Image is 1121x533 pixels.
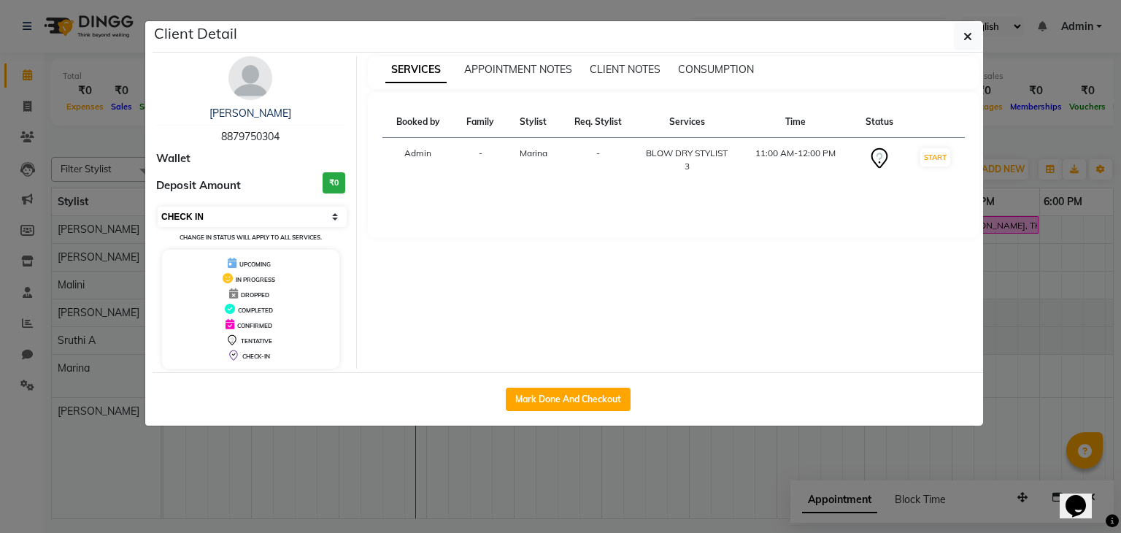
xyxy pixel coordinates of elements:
[560,138,636,183] td: -
[739,107,853,138] th: Time
[228,56,272,100] img: avatar
[739,138,853,183] td: 11:00 AM-12:00 PM
[464,63,572,76] span: APPOINTMENT NOTES
[454,138,507,183] td: -
[853,107,906,138] th: Status
[154,23,237,45] h5: Client Detail
[520,147,547,158] span: Marina
[644,147,729,173] div: BLOW DRY STYLIST 3
[590,63,660,76] span: CLIENT NOTES
[1060,475,1106,518] iframe: chat widget
[156,177,241,194] span: Deposit Amount
[241,337,272,345] span: TENTATIVE
[385,57,447,83] span: SERVICES
[156,150,190,167] span: Wallet
[382,138,454,183] td: Admin
[180,234,322,241] small: Change in status will apply to all services.
[382,107,454,138] th: Booked by
[236,276,275,283] span: IN PROGRESS
[636,107,738,138] th: Services
[209,107,291,120] a: [PERSON_NAME]
[323,172,345,193] h3: ₹0
[241,291,269,299] span: DROPPED
[678,63,754,76] span: CONSUMPTION
[560,107,636,138] th: Req. Stylist
[920,148,950,166] button: START
[506,107,560,138] th: Stylist
[454,107,507,138] th: Family
[242,353,270,360] span: CHECK-IN
[237,322,272,329] span: CONFIRMED
[239,261,271,268] span: UPCOMING
[221,130,280,143] span: 8879750304
[506,388,631,411] button: Mark Done And Checkout
[238,307,273,314] span: COMPLETED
